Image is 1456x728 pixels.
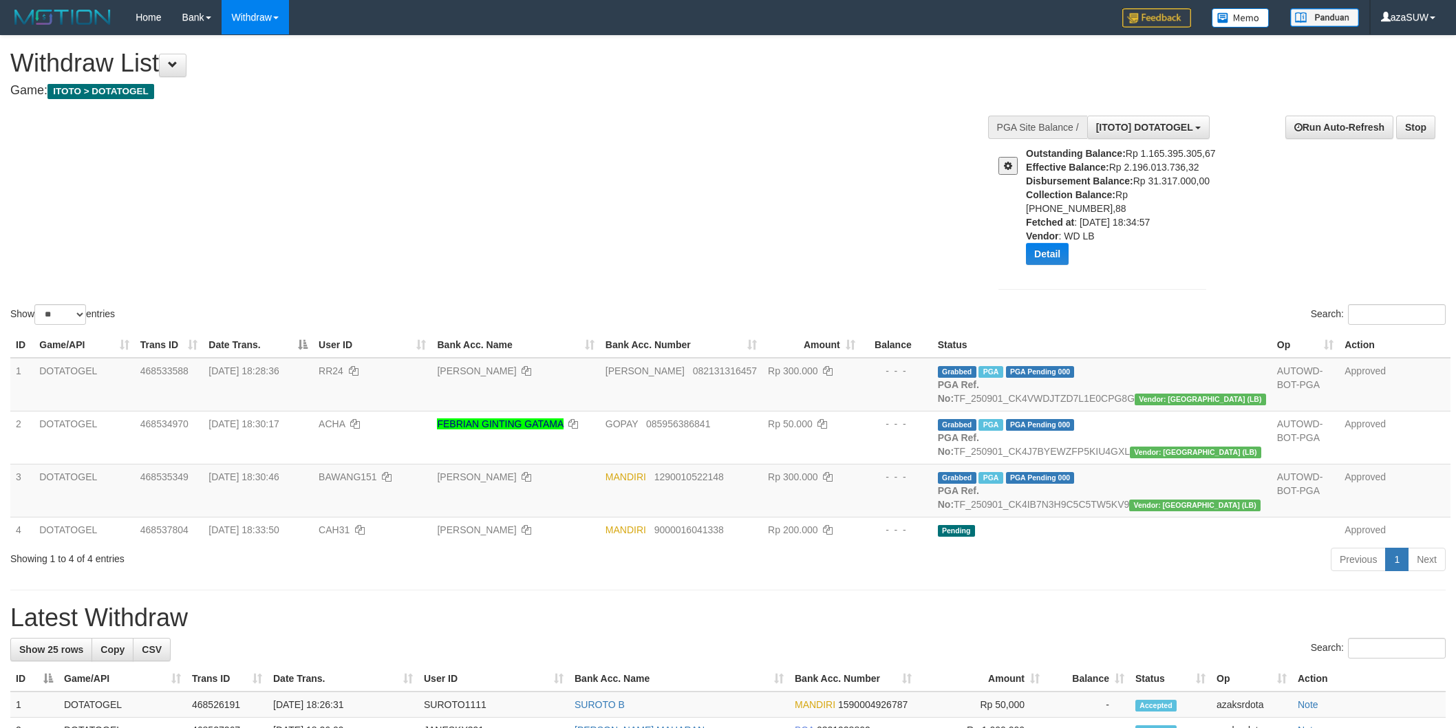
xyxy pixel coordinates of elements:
[1212,8,1270,28] img: Button%20Memo.svg
[10,464,34,517] td: 3
[319,471,377,482] span: BAWANG151
[1026,189,1115,200] b: Collection Balance:
[10,638,92,661] a: Show 25 rows
[932,411,1272,464] td: TF_250901_CK4J7BYEWZFP5KIU4GXL
[866,523,927,537] div: - - -
[34,411,135,464] td: DOTATOGEL
[1130,666,1211,692] th: Status: activate to sort column ascending
[208,418,279,429] span: [DATE] 18:30:17
[431,332,599,358] th: Bank Acc. Name: activate to sort column ascending
[768,471,817,482] span: Rp 300.000
[133,638,171,661] a: CSV
[1339,464,1450,517] td: Approved
[768,418,813,429] span: Rp 50.000
[768,365,817,376] span: Rp 300.000
[437,365,516,376] a: [PERSON_NAME]
[1135,700,1177,711] span: Accepted
[140,471,189,482] span: 468535349
[1045,666,1130,692] th: Balance: activate to sort column ascending
[1339,358,1450,411] td: Approved
[938,366,976,378] span: Grabbed
[418,666,569,692] th: User ID: activate to sort column ascending
[1026,217,1074,228] b: Fetched at
[988,116,1087,139] div: PGA Site Balance /
[1211,666,1292,692] th: Op: activate to sort column ascending
[10,50,957,77] h1: Withdraw List
[917,692,1045,718] td: Rp 50,000
[1396,116,1435,139] a: Stop
[768,524,817,535] span: Rp 200.000
[1006,472,1075,484] span: PGA Pending
[606,471,646,482] span: MANDIRI
[34,464,135,517] td: DOTATOGEL
[1339,332,1450,358] th: Action
[606,418,638,429] span: GOPAY
[866,470,927,484] div: - - -
[10,7,115,28] img: MOTION_logo.png
[208,524,279,535] span: [DATE] 18:33:50
[606,365,685,376] span: [PERSON_NAME]
[1292,666,1446,692] th: Action
[186,666,268,692] th: Trans ID: activate to sort column ascending
[1339,411,1450,464] td: Approved
[1272,464,1339,517] td: AUTOWD-BOT-PGA
[938,485,979,510] b: PGA Ref. No:
[606,524,646,535] span: MANDIRI
[319,524,350,535] span: CAH31
[1290,8,1359,27] img: panduan.png
[268,692,418,718] td: [DATE] 18:26:31
[1130,447,1261,458] span: Vendor URL: https://dashboard.q2checkout.com/secure
[861,332,932,358] th: Balance
[47,84,154,99] span: ITOTO > DOTATOGEL
[208,471,279,482] span: [DATE] 18:30:46
[10,358,34,411] td: 1
[569,666,789,692] th: Bank Acc. Name: activate to sort column ascending
[978,419,1003,431] span: Marked by azaksrdota
[1298,699,1318,710] a: Note
[938,525,975,537] span: Pending
[1026,175,1133,186] b: Disbursement Balance:
[1272,411,1339,464] td: AUTOWD-BOT-PGA
[1026,231,1058,242] b: Vendor
[866,364,927,378] div: - - -
[1026,243,1069,265] button: Detail
[789,666,917,692] th: Bank Acc. Number: activate to sort column ascending
[186,692,268,718] td: 468526191
[932,464,1272,517] td: TF_250901_CK4IB7N3H9C5C5TW5KV9
[1408,548,1446,571] a: Next
[938,419,976,431] span: Grabbed
[654,471,724,482] span: Copy 1290010522148 to clipboard
[1348,304,1446,325] input: Search:
[142,644,162,655] span: CSV
[1348,638,1446,659] input: Search:
[313,332,431,358] th: User ID: activate to sort column ascending
[932,358,1272,411] td: TF_250901_CK4VWDJTZD7L1E0CPG8G
[938,432,979,457] b: PGA Ref. No:
[319,418,345,429] span: ACHA
[100,644,125,655] span: Copy
[10,666,58,692] th: ID: activate to sort column descending
[140,524,189,535] span: 468537804
[418,692,569,718] td: SUROTO1111
[762,332,861,358] th: Amount: activate to sort column ascending
[10,84,957,98] h4: Game:
[34,517,135,542] td: DOTATOGEL
[938,472,976,484] span: Grabbed
[319,365,343,376] span: RR24
[1211,692,1292,718] td: azaksrdota
[34,358,135,411] td: DOTATOGEL
[34,304,86,325] select: Showentries
[866,417,927,431] div: - - -
[693,365,757,376] span: Copy 082131316457 to clipboard
[140,365,189,376] span: 468533588
[978,366,1003,378] span: Marked by azaksrdota
[795,699,835,710] span: MANDIRI
[34,332,135,358] th: Game/API: activate to sort column ascending
[646,418,710,429] span: Copy 085956386841 to clipboard
[1026,148,1126,159] b: Outstanding Balance:
[10,411,34,464] td: 2
[917,666,1045,692] th: Amount: activate to sort column ascending
[10,604,1446,632] h1: Latest Withdraw
[1096,122,1193,133] span: [ITOTO] DOTATOGEL
[1285,116,1393,139] a: Run Auto-Refresh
